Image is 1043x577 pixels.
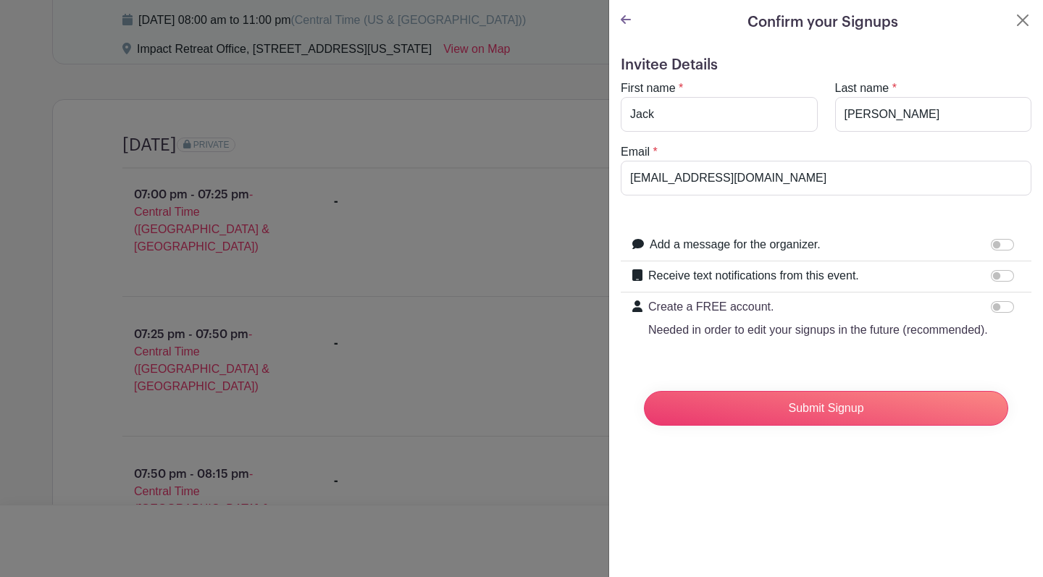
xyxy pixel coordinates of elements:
[621,56,1031,74] h5: Invitee Details
[644,391,1008,426] input: Submit Signup
[621,80,676,97] label: First name
[648,267,859,285] label: Receive text notifications from this event.
[747,12,898,33] h5: Confirm your Signups
[648,298,988,316] p: Create a FREE account.
[621,143,650,161] label: Email
[1014,12,1031,29] button: Close
[835,80,889,97] label: Last name
[648,321,988,339] p: Needed in order to edit your signups in the future (recommended).
[650,236,821,253] label: Add a message for the organizer.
